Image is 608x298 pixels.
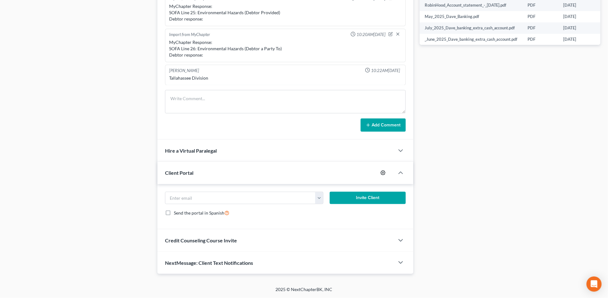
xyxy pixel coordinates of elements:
div: [PERSON_NAME] [169,68,199,74]
td: PDF [523,22,558,34]
span: 10:20AM[DATE] [357,32,386,38]
span: Credit Counseling Course Invite [165,237,237,243]
td: PDF [523,34,558,45]
div: 2025 © NextChapterBK, INC [124,287,484,298]
button: Invite Client [330,192,406,204]
div: Import from MyChapter [169,32,210,38]
div: MyChapter Response: SOFA Line 25: Environmental Hazards (Debtor Provided) Debtor response: [169,3,402,22]
td: [DATE] [558,11,597,22]
td: PDF [523,11,558,22]
div: MyChapter Response: SOFA Line 26: Environmental Hazards (Debtor a Party To) Debtor response: [169,39,402,58]
td: July_2025_Dave_banking_extra_cash_account.pdf [420,22,523,34]
span: NextMessage: Client Text Notifications [165,260,253,266]
span: Send the portal in Spanish [174,210,224,216]
div: Open Intercom Messenger [587,277,602,292]
td: May_2025_Dave_Banking.pdf [420,11,523,22]
td: [DATE] [558,34,597,45]
div: Tallahassee Division [169,75,402,81]
span: Hire a Virtual Paralegal [165,148,217,154]
td: _June_2025_Dave_banking_extra_cash_account.pdf [420,34,523,45]
button: Add Comment [361,119,406,132]
span: Client Portal [165,170,193,176]
span: 10:22AM[DATE] [371,68,400,74]
input: Enter email [165,192,316,204]
td: [DATE] [558,22,597,34]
